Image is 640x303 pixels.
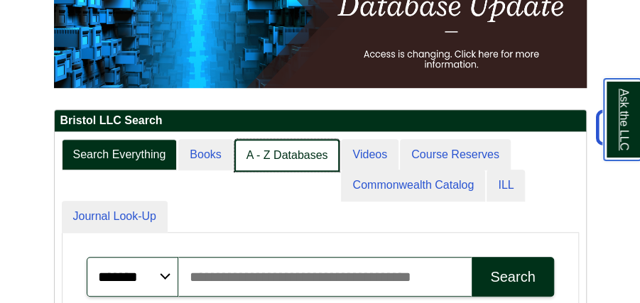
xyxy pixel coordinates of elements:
[234,139,340,172] a: A - Z Databases
[62,139,178,171] a: Search Everything
[487,170,525,202] a: ILL
[472,257,553,297] button: Search
[62,201,168,233] a: Journal Look-Up
[490,269,535,285] div: Search
[178,139,232,171] a: Books
[591,118,636,137] a: Back to Top
[55,110,586,132] h2: Bristol LLC Search
[400,139,511,171] a: Course Reserves
[341,170,485,202] a: Commonwealth Catalog
[341,139,398,171] a: Videos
